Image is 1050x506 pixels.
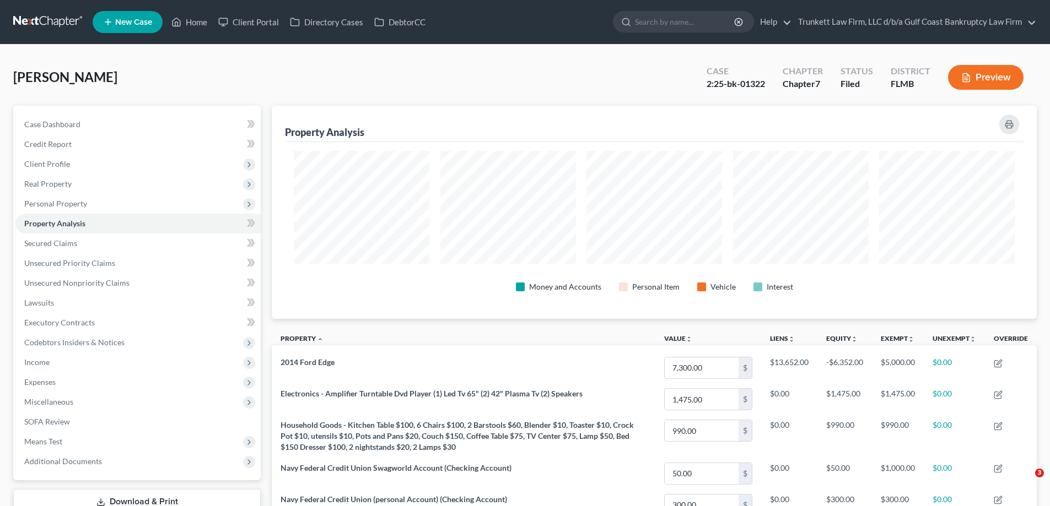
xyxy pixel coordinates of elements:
[924,384,985,415] td: $0.00
[710,281,736,292] div: Vehicle
[985,328,1037,352] th: Override
[24,219,85,228] span: Property Analysis
[115,18,152,26] span: New Case
[755,12,791,32] a: Help
[15,134,261,154] a: Credit Report
[686,336,692,342] i: unfold_more
[24,318,95,327] span: Executory Contracts
[817,384,872,415] td: $1,475.00
[15,115,261,134] a: Case Dashboard
[872,415,924,458] td: $990.00
[635,12,736,32] input: Search by name...
[851,336,858,342] i: unfold_more
[1013,469,1039,495] iframe: Intercom live chat
[281,494,507,504] span: Navy Federal Credit Union (personal Account) (Checking Account)
[739,463,752,484] div: $
[281,357,335,367] span: 2014 Ford Edge
[783,65,823,78] div: Chapter
[793,12,1036,32] a: Trunkett Law Firm, LLC d/b/a Gulf Coast Bankruptcy Law Firm
[284,12,369,32] a: Directory Cases
[24,238,77,248] span: Secured Claims
[24,179,72,188] span: Real Property
[665,463,739,484] input: 0.00
[767,281,793,292] div: Interest
[13,69,117,85] span: [PERSON_NAME]
[841,65,873,78] div: Status
[24,397,73,406] span: Miscellaneous
[891,65,930,78] div: District
[872,384,924,415] td: $1,475.00
[761,458,817,489] td: $0.00
[788,336,795,342] i: unfold_more
[770,334,795,342] a: Liensunfold_more
[166,12,213,32] a: Home
[24,139,72,149] span: Credit Report
[24,417,70,426] span: SOFA Review
[908,336,914,342] i: unfold_more
[815,78,820,89] span: 7
[924,352,985,383] td: $0.00
[24,298,54,307] span: Lawsuits
[213,12,284,32] a: Client Portal
[665,420,739,441] input: 0.00
[24,437,62,446] span: Means Test
[665,389,739,410] input: 0.00
[872,352,924,383] td: $5,000.00
[15,233,261,253] a: Secured Claims
[739,420,752,441] div: $
[761,415,817,458] td: $0.00
[15,214,261,233] a: Property Analysis
[24,119,80,129] span: Case Dashboard
[24,199,87,208] span: Personal Property
[24,159,70,168] span: Client Profile
[707,78,765,90] div: 2:25-bk-01322
[15,313,261,333] a: Executory Contracts
[281,334,324,342] a: Property expand_less
[707,65,765,78] div: Case
[15,273,261,293] a: Unsecured Nonpriority Claims
[529,281,601,292] div: Money and Accounts
[24,377,56,387] span: Expenses
[281,389,583,398] span: Electronics - Amplifier Turntable Dvd Player (1) Led Tv 65" (2) 42" Plasma Tv (2) Speakers
[817,415,872,458] td: $990.00
[881,334,914,342] a: Exemptunfold_more
[841,78,873,90] div: Filed
[924,415,985,458] td: $0.00
[24,357,50,367] span: Income
[664,334,692,342] a: Valueunfold_more
[1035,469,1044,477] span: 3
[317,336,324,342] i: expand_less
[739,357,752,378] div: $
[281,420,634,451] span: Household Goods - Kitchen Table $100, 6 Chairs $100, 2 Barstools $60, Blender $10, Toaster $10, C...
[24,338,125,347] span: Codebtors Insiders & Notices
[281,463,511,472] span: Navy Federal Credit Union Swagworld Account (Checking Account)
[369,12,431,32] a: DebtorCC
[15,253,261,273] a: Unsecured Priority Claims
[739,389,752,410] div: $
[761,352,817,383] td: $13,652.00
[24,278,130,287] span: Unsecured Nonpriority Claims
[24,258,115,268] span: Unsecured Priority Claims
[826,334,858,342] a: Equityunfold_more
[665,357,739,378] input: 0.00
[761,384,817,415] td: $0.00
[285,126,364,139] div: Property Analysis
[924,458,985,489] td: $0.00
[15,412,261,432] a: SOFA Review
[970,336,976,342] i: unfold_more
[933,334,976,342] a: Unexemptunfold_more
[948,65,1024,90] button: Preview
[15,293,261,313] a: Lawsuits
[891,78,930,90] div: FLMB
[817,458,872,489] td: $50.00
[872,458,924,489] td: $1,000.00
[632,281,680,292] div: Personal Item
[817,352,872,383] td: -$6,352.00
[24,456,102,466] span: Additional Documents
[783,78,823,90] div: Chapter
